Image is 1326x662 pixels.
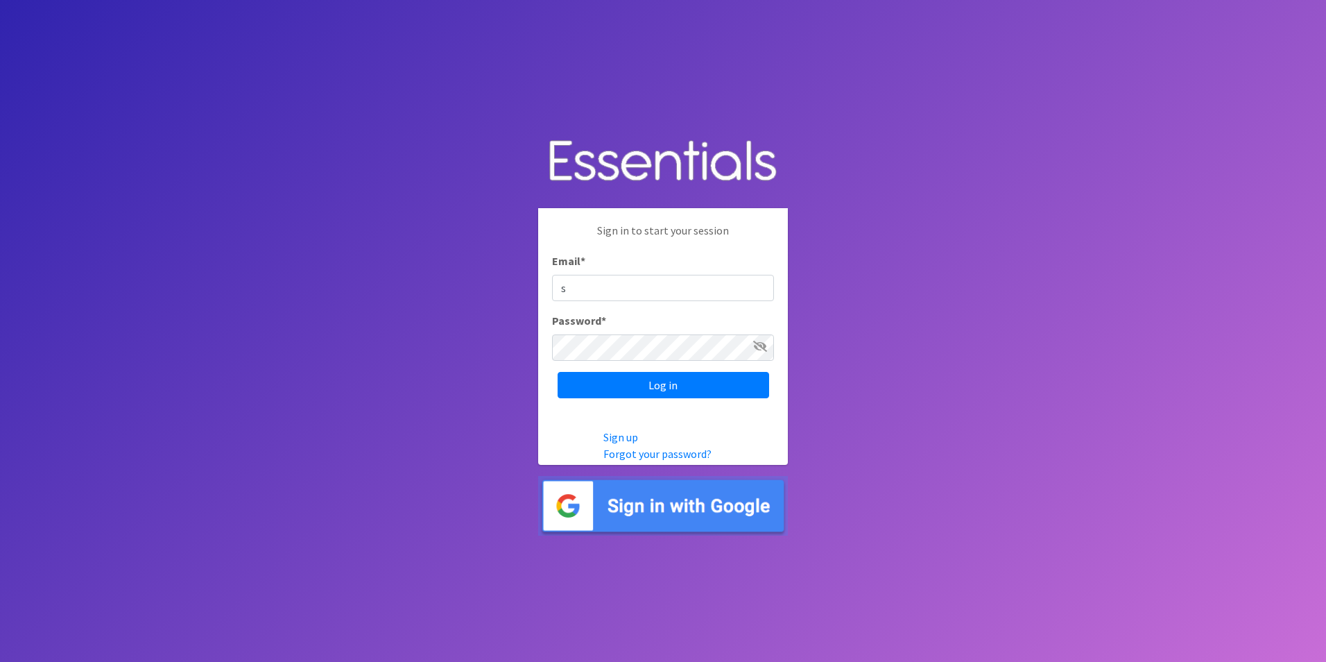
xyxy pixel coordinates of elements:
[538,126,788,198] img: Human Essentials
[603,430,638,444] a: Sign up
[552,253,585,269] label: Email
[552,222,774,253] p: Sign in to start your session
[552,312,606,329] label: Password
[603,447,712,461] a: Forgot your password?
[580,254,585,268] abbr: required
[558,372,769,398] input: Log in
[601,314,606,328] abbr: required
[538,476,788,536] img: Sign in with Google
